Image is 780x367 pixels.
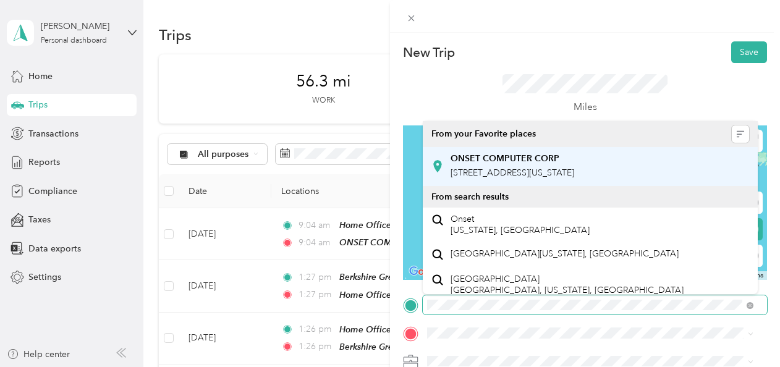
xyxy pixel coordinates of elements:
[431,129,536,140] span: From your Favorite places
[451,248,679,259] span: [GEOGRAPHIC_DATA][US_STATE], [GEOGRAPHIC_DATA]
[451,167,574,178] span: [STREET_ADDRESS][US_STATE]
[451,153,559,164] strong: ONSET COMPUTER CORP
[406,264,447,280] img: Google
[431,192,509,202] span: From search results
[451,214,590,235] span: Onset [US_STATE], [GEOGRAPHIC_DATA]
[451,274,684,295] span: [GEOGRAPHIC_DATA] [GEOGRAPHIC_DATA], [US_STATE], [GEOGRAPHIC_DATA]
[711,298,780,367] iframe: Everlance-gr Chat Button Frame
[574,99,597,115] p: Miles
[406,264,447,280] a: Open this area in Google Maps (opens a new window)
[731,41,767,63] button: Save
[403,44,455,61] p: New Trip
